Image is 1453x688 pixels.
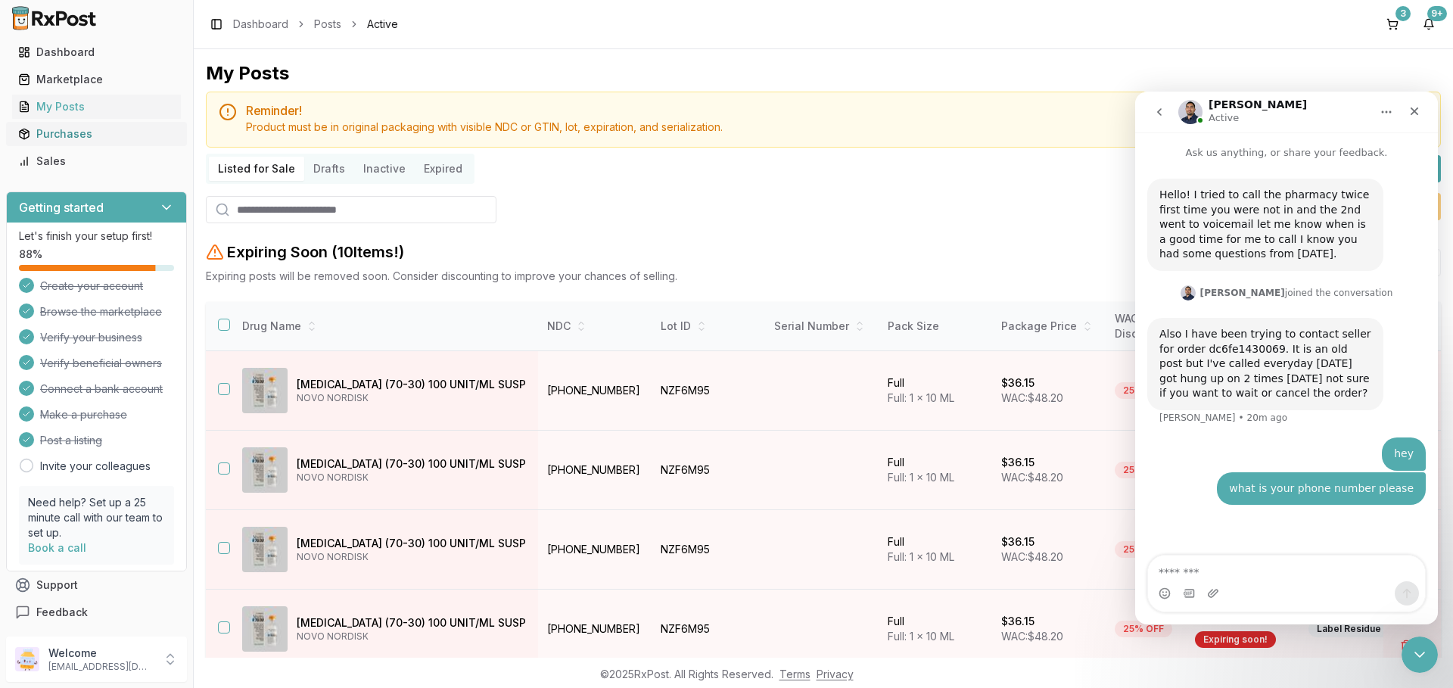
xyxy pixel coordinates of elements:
button: Expired [415,157,471,181]
a: Terms [779,668,811,680]
div: Marketplace [18,72,175,87]
button: Inactive [354,157,415,181]
img: NovoLIN 70/30 (70-30) 100 UNIT/ML SUSP [242,368,288,413]
button: Support [6,571,187,599]
div: Package Price [1001,319,1097,334]
span: 88 % [19,247,42,262]
div: Label Residue [1308,621,1389,637]
button: Delete [1392,632,1420,659]
p: NOVO NORDISK [297,392,526,404]
a: My Posts [12,93,181,120]
div: Product must be in original packaging with visible NDC or GTIN, lot, expiration, and serialization. [246,120,1428,135]
div: 25% OFF [1115,382,1172,399]
p: [MEDICAL_DATA] (70-30) 100 UNIT/ML SUSP [297,615,526,630]
td: Full [879,590,992,669]
span: Create your account [40,279,143,294]
a: Marketplace [12,66,181,93]
a: Invite your colleagues [40,459,151,474]
td: [PHONE_NUMBER] [538,351,652,431]
a: 3 [1380,12,1405,36]
span: Feedback [36,605,88,620]
p: $36.15 [1001,534,1035,549]
span: WAC: $48.20 [1001,550,1063,563]
p: NOVO NORDISK [297,630,526,643]
p: $36.15 [1001,375,1035,391]
div: Expiring soon! [1195,631,1276,648]
td: Full [879,510,992,590]
button: Sales [6,149,187,173]
div: Serial Number [774,319,870,334]
h3: Getting started [19,198,104,216]
div: Dashboard [18,45,175,60]
div: Lot ID [661,319,756,334]
a: Book a call [28,541,86,554]
div: Sales [18,154,175,169]
p: NOVO NORDISK [297,551,526,563]
span: Full: 1 x 10 ML [888,550,954,563]
a: Purchases [12,120,181,148]
nav: breadcrumb [233,17,398,32]
img: RxPost Logo [6,6,103,30]
div: NDC [547,319,642,334]
span: Connect a bank account [40,381,163,397]
div: 25% OFF [1115,541,1172,558]
span: WAC: $48.20 [1001,471,1063,484]
button: Feedback [6,599,187,626]
button: Marketplace [6,67,187,92]
p: Expiring posts will be removed soon. Consider discounting to improve your chances of selling. [206,269,677,284]
button: Purchases [6,122,187,146]
th: Pack Size [879,302,992,351]
p: Welcome [48,646,154,661]
p: [MEDICAL_DATA] (70-30) 100 UNIT/ML SUSP [297,377,526,392]
p: $36.15 [1001,614,1035,629]
p: [MEDICAL_DATA] (70-30) 100 UNIT/ML SUSP [297,456,526,472]
div: 3 [1395,6,1411,21]
div: 25% OFF [1115,621,1172,637]
div: My Posts [18,99,175,114]
button: Dashboard [6,40,187,64]
td: NZF6M95 [652,431,765,510]
td: Full [879,351,992,431]
div: Drug Name [242,319,526,334]
div: 25% OFF [1115,462,1172,478]
div: WAC Discount [1115,311,1177,341]
div: 9+ [1427,6,1447,21]
td: [PHONE_NUMBER] [538,590,652,669]
span: Make a purchase [40,407,127,422]
a: Privacy [817,668,854,680]
p: $36.15 [1001,455,1035,470]
button: 9+ [1417,12,1441,36]
td: [PHONE_NUMBER] [538,510,652,590]
span: Full: 1 x 10 ML [888,471,954,484]
a: Sales [12,148,181,175]
a: Dashboard [233,17,288,32]
td: NZF6M95 [652,351,765,431]
td: [PHONE_NUMBER] [538,431,652,510]
span: Full: 1 x 10 ML [888,391,954,404]
td: NZF6M95 [652,510,765,590]
span: Post a listing [40,433,102,448]
div: Purchases [18,126,175,142]
a: Dashboard [12,39,181,66]
span: Browse the marketplace [40,304,162,319]
a: Posts [314,17,341,32]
